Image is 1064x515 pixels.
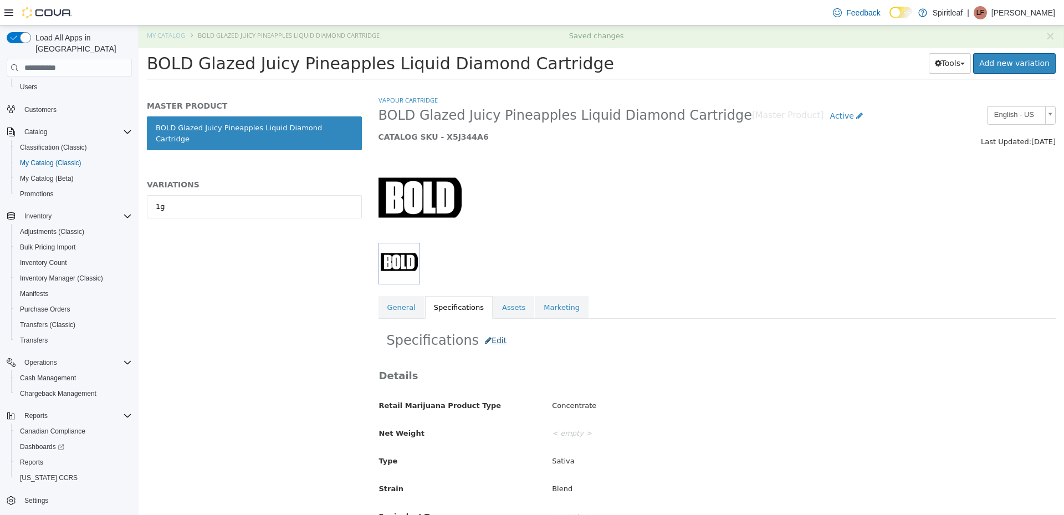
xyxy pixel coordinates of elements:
[248,305,909,325] h2: Specifications
[11,317,136,333] button: Transfers (Classic)
[16,456,132,469] span: Reports
[2,492,136,508] button: Settings
[20,243,76,252] span: Bulk Pricing Import
[20,210,56,223] button: Inventory
[11,271,136,286] button: Inventory Manager (Classic)
[20,493,132,507] span: Settings
[20,320,75,329] span: Transfers (Classic)
[849,81,902,98] span: English - US
[241,344,917,356] h3: Details
[16,225,89,238] a: Adjustments (Classic)
[241,487,295,495] span: Equivalent To
[16,440,132,453] span: Dashboards
[16,371,80,385] a: Cash Management
[20,289,48,298] span: Manifests
[287,271,354,294] a: Specifications
[16,334,132,347] span: Transfers
[11,155,136,171] button: My Catalog (Classic)
[16,272,132,285] span: Inventory Manager (Classic)
[340,305,374,325] button: Edit
[16,141,132,154] span: Classification (Classic)
[20,374,76,383] span: Cash Management
[16,371,132,385] span: Cash Management
[11,455,136,470] button: Reports
[241,376,363,384] span: Retail Marijuana Product Type
[24,212,52,221] span: Inventory
[20,125,52,139] button: Catalog
[16,80,132,94] span: Users
[16,272,108,285] a: Inventory Manager (Classic)
[24,411,48,420] span: Reports
[790,28,833,48] button: Tools
[613,86,686,95] small: [Master Product]
[16,303,132,316] span: Purchase Orders
[20,159,81,167] span: My Catalog (Classic)
[241,404,286,412] span: Net Weight
[2,408,136,424] button: Reports
[974,6,987,19] div: Leanne F
[20,336,48,345] span: Transfers
[11,140,136,155] button: Classification (Classic)
[16,187,132,201] span: Promotions
[16,256,132,269] span: Inventory Count
[8,91,223,125] a: BOLD Glazed Juicy Pineapples Liquid Diamond Cartridge
[2,124,136,140] button: Catalog
[24,105,57,114] span: Customers
[16,225,132,238] span: Adjustments (Classic)
[2,208,136,224] button: Inventory
[20,494,53,507] a: Settings
[240,106,744,116] h5: CATALOG SKU - X5J344A6
[20,458,43,467] span: Reports
[846,7,880,18] span: Feedback
[835,28,917,48] a: Add new variation
[2,355,136,370] button: Operations
[20,356,62,369] button: Operations
[16,387,132,400] span: Chargeback Management
[20,305,70,314] span: Purchase Orders
[16,318,132,332] span: Transfers (Classic)
[16,172,132,185] span: My Catalog (Beta)
[405,399,925,418] div: < empty >
[22,7,72,18] img: Cova
[893,112,917,120] span: [DATE]
[240,81,613,99] span: BOLD Glazed Juicy Pineapples Liquid Diamond Cartridge
[240,70,299,79] a: Vapour Cartridge
[241,459,265,467] span: Strain
[20,83,37,91] span: Users
[20,409,52,422] button: Reports
[16,471,132,485] span: Washington CCRS
[16,287,132,300] span: Manifests
[11,470,136,486] button: [US_STATE] CCRS
[20,174,74,183] span: My Catalog (Beta)
[405,454,925,473] div: Blend
[11,224,136,239] button: Adjustments (Classic)
[842,112,893,120] span: Last Updated:
[20,190,54,198] span: Promotions
[11,171,136,186] button: My Catalog (Beta)
[241,431,259,440] span: Type
[16,141,91,154] a: Classification (Classic)
[17,176,27,187] div: 1g
[933,6,963,19] p: Spiritleaf
[16,156,132,170] span: My Catalog (Classic)
[20,427,85,436] span: Canadian Compliance
[889,7,913,18] input: Dark Mode
[20,473,78,482] span: [US_STATE] CCRS
[16,471,82,485] a: [US_STATE] CCRS
[11,370,136,386] button: Cash Management
[16,303,75,316] a: Purchase Orders
[16,172,78,185] a: My Catalog (Beta)
[405,371,925,390] div: Concentrate
[240,134,323,217] img: 150
[11,79,136,95] button: Users
[20,103,132,116] span: Customers
[11,333,136,348] button: Transfers
[240,271,286,294] a: General
[355,271,396,294] a: Assets
[20,409,132,422] span: Reports
[16,256,71,269] a: Inventory Count
[991,6,1055,19] p: [PERSON_NAME]
[11,239,136,255] button: Bulk Pricing Import
[405,426,925,446] div: Sativa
